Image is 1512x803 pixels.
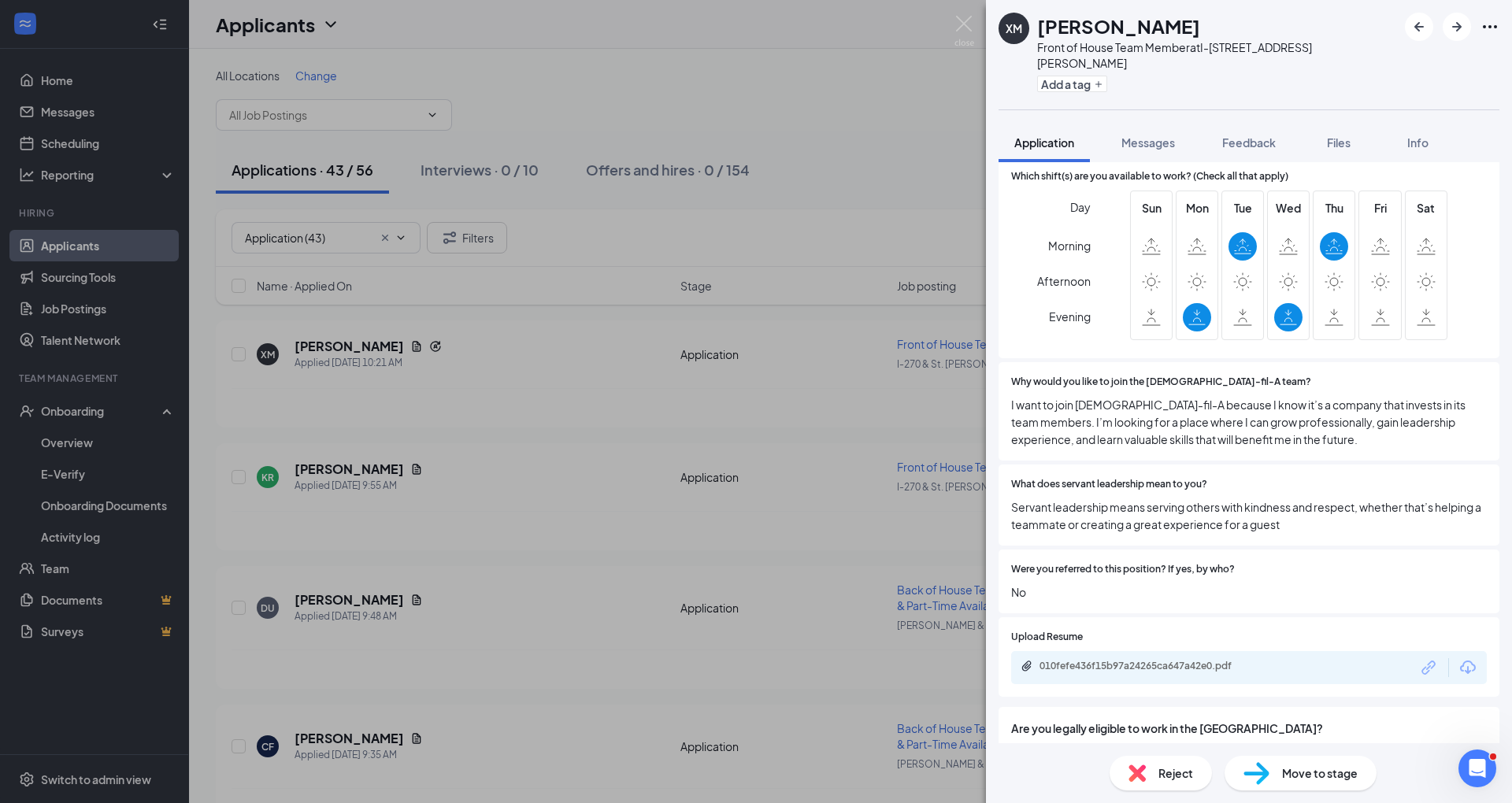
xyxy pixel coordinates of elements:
[1011,396,1487,448] span: I want to join [DEMOGRAPHIC_DATA]-fil-A because I know it’s a company that invests in its team me...
[1443,13,1471,41] button: ArrowRight
[1011,477,1207,492] span: What does servant leadership mean to you?
[1480,17,1499,36] svg: Ellipses
[1274,199,1303,216] span: Wed
[1447,17,1466,36] svg: ArrowRight
[1011,169,1288,184] span: Which shift(s) are you available to work? (Check all that apply)
[1048,231,1091,260] span: Morning
[1006,20,1022,36] div: XM
[1458,749,1496,787] iframe: Intercom live chat
[1327,135,1351,150] span: Files
[1011,375,1311,390] span: Why would you like to join the [DEMOGRAPHIC_DATA]-fil-A team?
[1011,720,1487,737] span: Are you legally eligible to work in the [GEOGRAPHIC_DATA]?
[1320,199,1348,216] span: Thu
[1011,583,1487,601] span: No
[1037,267,1091,295] span: Afternoon
[1070,198,1091,216] span: Day
[1037,76,1107,92] button: PlusAdd a tag
[1410,17,1429,36] svg: ArrowLeftNew
[1121,135,1175,150] span: Messages
[1222,135,1276,150] span: Feedback
[1412,199,1440,216] span: Sat
[1049,302,1091,331] span: Evening
[1011,498,1487,533] span: Servant leadership means serving others with kindness and respect, whether that’s helping a teamm...
[1039,660,1260,672] div: 010fefe436f15b97a24265ca647a42e0.pdf
[1282,764,1358,782] span: Move to stage
[1458,658,1477,677] svg: Download
[1137,199,1165,216] span: Sun
[1037,39,1397,71] div: Front of House Team Member at I-[STREET_ADDRESS][PERSON_NAME]
[1011,562,1235,577] span: Were you referred to this position? If yes, by who?
[1228,199,1257,216] span: Tue
[1183,199,1211,216] span: Mon
[1094,80,1103,89] svg: Plus
[1158,764,1193,782] span: Reject
[1014,135,1074,150] span: Application
[1011,630,1083,645] span: Upload Resume
[1021,660,1033,672] svg: Paperclip
[1419,657,1440,678] svg: Link
[1021,660,1276,675] a: Paperclip010fefe436f15b97a24265ca647a42e0.pdf
[1405,13,1433,41] button: ArrowLeftNew
[1028,743,1095,760] span: yes (Correct)
[1366,199,1395,216] span: Fri
[1037,13,1200,39] h1: [PERSON_NAME]
[1407,135,1429,150] span: Info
